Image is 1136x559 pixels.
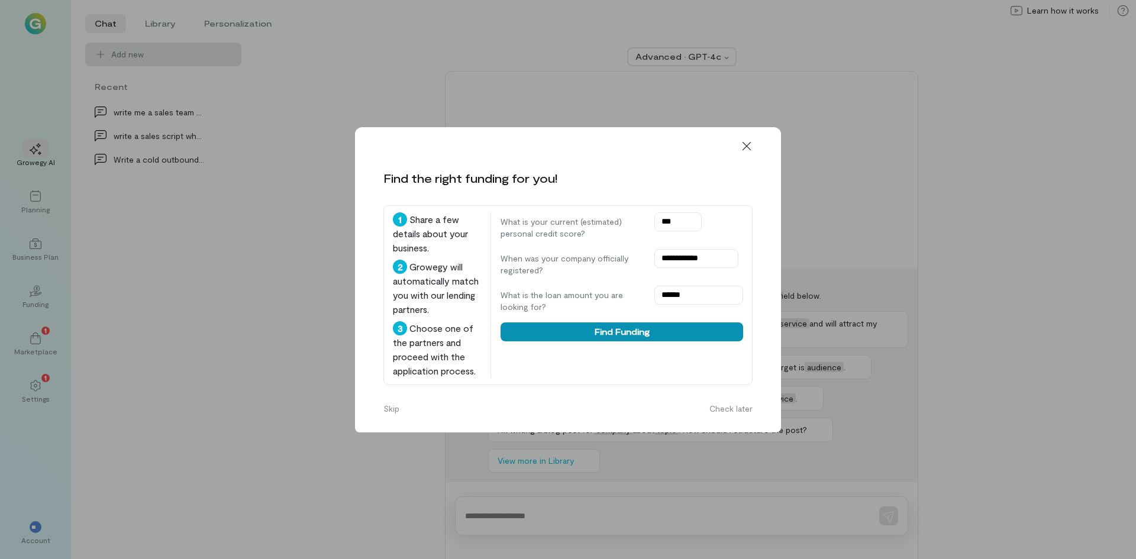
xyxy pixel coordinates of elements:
div: Find the right funding for you! [383,170,557,186]
div: Growegy will automatically match you with our lending partners. [393,260,481,316]
div: Choose one of the partners and proceed with the application process. [393,321,481,378]
label: What is your current (estimated) personal credit score? [501,216,643,240]
div: Share a few details about your business. [393,212,481,255]
button: Skip [376,399,406,418]
button: Check later [702,399,760,418]
label: When was your company officially registered? [501,253,643,276]
div: 2 [393,260,407,274]
button: Find Funding [501,322,743,341]
label: What is the loan amount you are looking for? [501,289,643,313]
div: 1 [393,212,407,227]
div: 3 [393,321,407,335]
